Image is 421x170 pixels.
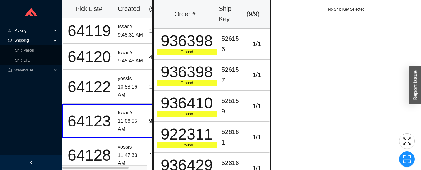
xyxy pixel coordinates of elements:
[157,126,217,142] div: 922311
[399,133,415,149] button: fullscreen
[399,151,415,167] button: scan
[157,142,217,148] div: Ground
[399,154,414,164] span: scan
[118,23,144,31] div: IssacY
[222,127,242,148] div: 526161
[29,161,33,164] span: left
[157,80,217,86] div: Ground
[271,6,421,12] div: No Ship Key Selected
[149,150,168,160] div: 1 / 1
[149,116,168,126] div: 9 / 11
[399,136,414,146] span: fullscreen
[118,57,144,65] div: 9:45:45 AM
[118,75,144,83] div: yossis
[222,65,242,85] div: 526157
[14,25,52,35] span: Picking
[66,148,113,163] div: 64128
[118,143,144,151] div: yossis
[118,31,144,39] div: 9:45:31 AM
[222,34,242,54] div: 526156
[118,49,144,57] div: IssacY
[247,39,267,49] div: 1 / 1
[247,101,267,111] div: 1 / 1
[157,111,217,117] div: Ground
[15,58,30,62] a: Ship LTL
[243,9,263,19] div: ( 9 / 9 )
[157,64,217,80] div: 936398
[66,23,113,39] div: 64119
[15,48,34,53] a: Ship Parcel
[66,49,113,65] div: 64120
[247,132,267,142] div: 1 / 1
[149,4,169,14] div: ( 5 )
[66,113,113,129] div: 64123
[66,79,113,95] div: 64122
[149,26,168,36] div: 1 / 1
[157,95,217,111] div: 936410
[222,96,242,117] div: 526159
[118,109,144,117] div: IssacY
[157,49,217,55] div: Ground
[149,82,168,92] div: 1 / 4
[149,52,168,62] div: 4 / 9
[157,33,217,49] div: 936398
[247,70,267,80] div: 1 / 1
[118,83,144,99] div: 10:58:16 AM
[118,117,144,134] div: 11:06:55 AM
[118,151,144,168] div: 11:47:33 AM
[14,35,52,45] span: Shipping
[14,65,52,75] span: Warehouse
